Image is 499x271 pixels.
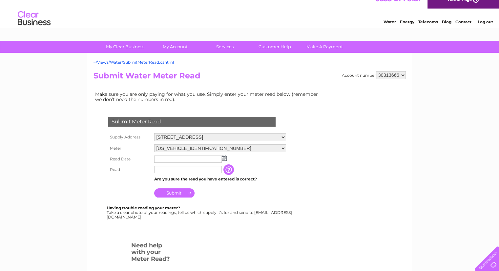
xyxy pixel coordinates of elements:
a: ~/Views/Water/SubmitMeterRead.cshtml [94,60,174,65]
td: Make sure you are only paying for what you use. Simply enter your meter read below (remember we d... [94,90,323,104]
div: Submit Meter Read [108,117,276,127]
b: Having trouble reading your meter? [107,205,180,210]
input: Information [223,164,235,175]
a: Telecoms [418,28,438,33]
a: Services [198,41,252,53]
td: Are you sure the read you have entered is correct? [153,175,288,183]
a: Log out [477,28,493,33]
a: My Clear Business [98,41,152,53]
input: Submit [154,188,195,198]
div: Clear Business is a trading name of Verastar Limited (registered in [GEOGRAPHIC_DATA] No. 3667643... [95,4,405,32]
a: Water [384,28,396,33]
a: Customer Help [248,41,302,53]
th: Read Date [107,154,153,164]
h3: Need help with your Meter Read? [131,241,172,266]
th: Supply Address [107,132,153,143]
img: ... [222,156,227,161]
th: Read [107,164,153,175]
th: Meter [107,143,153,154]
a: Blog [442,28,451,33]
h2: Submit Water Meter Read [94,71,406,84]
a: Energy [400,28,414,33]
div: Take a clear photo of your readings, tell us which supply it's for and send to [EMAIL_ADDRESS][DO... [107,206,293,219]
a: Make A Payment [298,41,352,53]
div: Account number [342,71,406,79]
a: My Account [148,41,202,53]
a: 0333 014 3131 [375,3,421,11]
img: logo.png [17,17,51,37]
a: Contact [455,28,471,33]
